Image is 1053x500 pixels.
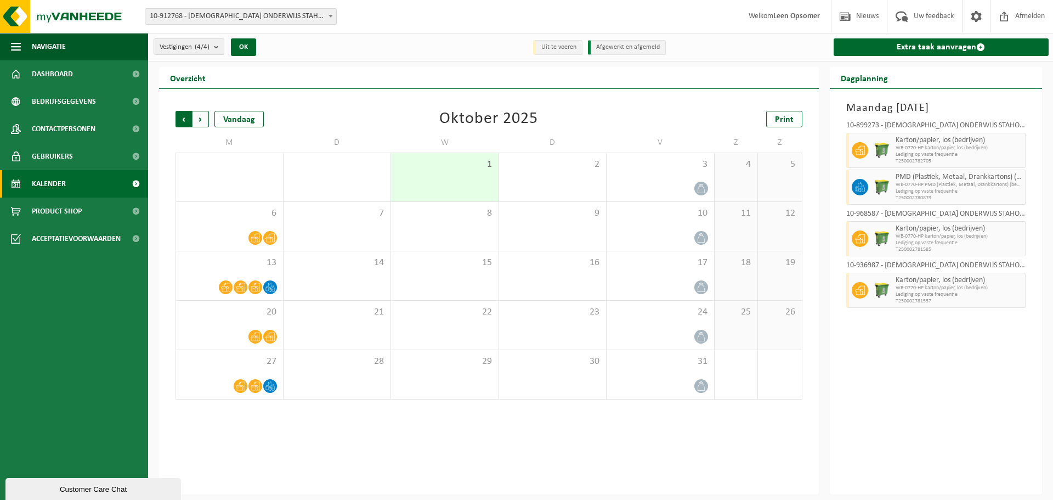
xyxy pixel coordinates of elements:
span: 15 [397,257,493,269]
span: T250002782705 [896,158,1023,165]
span: 20 [182,306,278,318]
span: Lediging op vaste frequentie [896,151,1023,158]
span: 11 [720,207,752,220]
img: WB-0770-HPE-GN-50 [874,282,890,299]
span: 10-912768 - KATHOLIEK ONDERWIJS STAHO - STADEN [145,9,336,24]
button: OK [231,38,256,56]
iframe: chat widget [5,476,183,500]
span: 10-912768 - KATHOLIEK ONDERWIJS STAHO - STADEN [145,8,337,25]
span: Product Shop [32,198,82,225]
strong: Leen Opsomer [773,12,820,20]
span: Karton/papier, los (bedrijven) [896,276,1023,285]
h2: Overzicht [159,67,217,88]
span: WB-0770-HP karton/papier, los (bedrijven) [896,145,1023,151]
span: 25 [720,306,752,318]
span: 19 [763,257,796,269]
img: WB-0770-HPE-GN-50 [874,142,890,159]
span: 16 [505,257,601,269]
span: T250002781537 [896,298,1023,305]
span: 29 [397,356,493,368]
div: 10-899273 - [DEMOGRAPHIC_DATA] ONDERWIJS STAHO - [PERSON_NAME] [846,122,1026,133]
td: Z [715,133,758,153]
span: Navigatie [32,33,66,60]
span: 2 [505,159,601,171]
span: 4 [720,159,752,171]
span: 10 [612,207,709,220]
span: Dashboard [32,60,73,88]
td: W [391,133,499,153]
button: Vestigingen(4/4) [154,38,224,55]
div: 10-968587 - [DEMOGRAPHIC_DATA] ONDERWIJS STAHO - [GEOGRAPHIC_DATA] - [GEOGRAPHIC_DATA] [846,210,1026,221]
span: WB-0770-HP PMD (Plastiek, Metaal, Drankkartons) (bedrijven) [896,182,1023,188]
td: Z [758,133,802,153]
span: T250002781585 [896,246,1023,253]
div: Oktober 2025 [439,111,538,127]
span: 30 [505,356,601,368]
span: Lediging op vaste frequentie [896,240,1023,246]
span: Contactpersonen [32,115,95,143]
div: 10-936987 - [DEMOGRAPHIC_DATA] ONDERWIJS STAHO - [GEOGRAPHIC_DATA] - [GEOGRAPHIC_DATA] [846,262,1026,273]
span: Vorige [175,111,192,127]
span: 21 [289,306,386,318]
h3: Maandag [DATE] [846,100,1026,116]
span: Volgende [193,111,209,127]
a: Print [766,111,802,127]
span: Lediging op vaste frequentie [896,291,1023,298]
img: WB-0770-HPE-GN-50 [874,179,890,195]
span: Lediging op vaste frequentie [896,188,1023,195]
span: 31 [612,356,709,368]
td: D [499,133,607,153]
td: M [175,133,284,153]
span: 18 [720,257,752,269]
count: (4/4) [195,43,210,50]
span: 8 [397,207,493,220]
span: Bedrijfsgegevens [32,88,96,115]
li: Afgewerkt en afgemeld [588,40,666,55]
h2: Dagplanning [830,67,899,88]
span: 23 [505,306,601,318]
span: 1 [397,159,493,171]
span: 14 [289,257,386,269]
span: 7 [289,207,386,220]
span: WB-0770-HP karton/papier, los (bedrijven) [896,285,1023,291]
span: PMD (Plastiek, Metaal, Drankkartons) (bedrijven) [896,173,1023,182]
td: V [607,133,715,153]
span: 17 [612,257,709,269]
span: 22 [397,306,493,318]
span: Karton/papier, los (bedrijven) [896,136,1023,145]
span: Kalender [32,170,66,198]
span: 13 [182,257,278,269]
span: Vestigingen [160,39,210,55]
span: T250002780879 [896,195,1023,201]
span: 27 [182,356,278,368]
img: WB-0770-HPE-GN-50 [874,231,890,247]
span: Print [775,115,794,124]
span: 12 [763,207,796,220]
a: Extra taak aanvragen [834,38,1049,56]
td: D [284,133,392,153]
span: 24 [612,306,709,318]
span: 3 [612,159,709,171]
span: Karton/papier, los (bedrijven) [896,224,1023,233]
span: WB-0770-HP karton/papier, los (bedrijven) [896,233,1023,240]
span: 9 [505,207,601,220]
span: Acceptatievoorwaarden [32,225,121,252]
div: Vandaag [214,111,264,127]
span: Gebruikers [32,143,73,170]
span: 6 [182,207,278,220]
span: 26 [763,306,796,318]
span: 5 [763,159,796,171]
li: Uit te voeren [533,40,582,55]
span: 28 [289,356,386,368]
